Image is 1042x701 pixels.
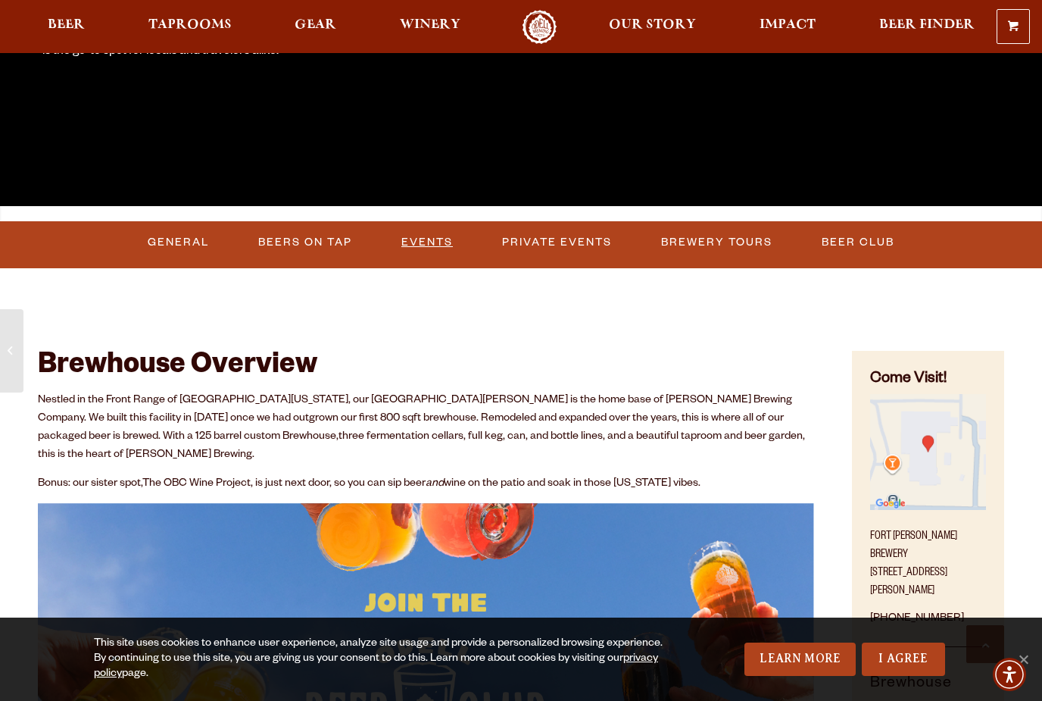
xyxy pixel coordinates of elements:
span: three fermentation cellars, full keg, can, and bottle lines, and a beautiful taproom and beer gar... [38,431,805,462]
span: Beer Finder [879,19,975,31]
a: I Agree [862,643,945,676]
a: [PHONE_NUMBER] [870,613,964,625]
a: Brewery Tours [655,225,778,260]
a: Beers on Tap [252,225,358,260]
a: Winery [390,10,470,44]
a: Impact [750,10,825,44]
span: Winery [400,19,460,31]
div: This site uses cookies to enhance user experience, analyze site usage and provide a personalized ... [94,637,674,682]
span: Impact [760,19,816,31]
a: Beer [38,10,95,44]
p: Fort [PERSON_NAME] Brewery [STREET_ADDRESS][PERSON_NAME] [870,519,986,601]
a: Our Story [599,10,706,44]
em: and [426,478,444,490]
h2: Brewhouse Overview [38,351,814,384]
span: Taprooms [148,19,232,31]
div: Accessibility Menu [993,658,1026,691]
a: Events [395,225,459,260]
span: Our Story [609,19,696,31]
a: Gear [285,10,346,44]
h4: Come Visit! [870,369,986,391]
a: The OBC Wine Project [142,478,251,490]
a: privacy policy [94,653,658,681]
p: Bonus: our sister spot, , is just next door, so you can sip beer wine on the patio and soak in th... [38,475,814,493]
img: Small thumbnail of location on map [870,394,986,510]
a: Learn More [744,643,856,676]
p: Nestled in the Front Range of [GEOGRAPHIC_DATA][US_STATE], our [GEOGRAPHIC_DATA][PERSON_NAME] is ... [38,392,814,465]
a: Beer Finder [869,10,984,44]
a: Private Events [496,225,618,260]
a: General [142,225,215,260]
span: Beer [48,19,85,31]
a: Beer Club [816,225,900,260]
a: Odell Home [511,10,568,44]
a: Find on Google Maps (opens in a new window) [870,502,986,515]
span: Gear [295,19,336,31]
a: Taprooms [139,10,242,44]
